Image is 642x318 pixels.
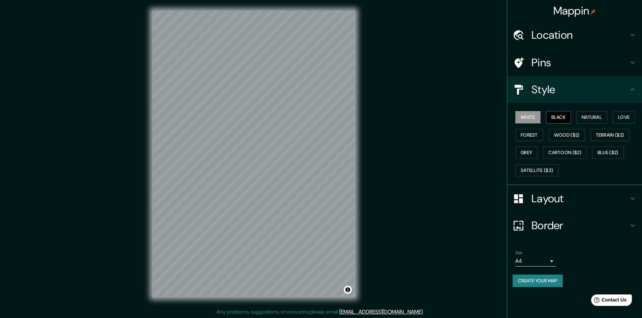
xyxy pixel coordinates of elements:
[515,146,538,159] button: Grey
[424,308,425,316] div: .
[543,146,587,159] button: Cartoon ($2)
[507,49,642,76] div: Pins
[515,164,558,177] button: Satellite ($3)
[507,22,642,48] div: Location
[553,4,596,17] h4: Mappin
[576,111,607,123] button: Natural
[582,292,635,311] iframe: Help widget launcher
[515,250,522,256] label: Size
[344,286,352,294] button: Toggle attribution
[339,308,423,315] a: [EMAIL_ADDRESS][DOMAIN_NAME]
[613,111,635,123] button: Love
[546,111,571,123] button: Black
[425,308,426,316] div: .
[590,129,630,141] button: Terrain ($2)
[507,76,642,103] div: Style
[531,56,629,69] h4: Pins
[531,83,629,96] h4: Style
[531,192,629,205] h4: Layout
[515,256,556,267] div: A4
[531,219,629,232] h4: Border
[216,308,424,316] p: Any problems, suggestions, or concerns please email .
[515,111,541,123] button: White
[152,11,355,297] canvas: Map
[515,129,543,141] button: Forest
[531,28,629,42] h4: Location
[592,146,624,159] button: Blue ($2)
[513,275,563,287] button: Create your map
[507,212,642,239] div: Border
[590,9,596,14] img: pin-icon.png
[507,185,642,212] div: Layout
[549,129,585,141] button: Wood ($2)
